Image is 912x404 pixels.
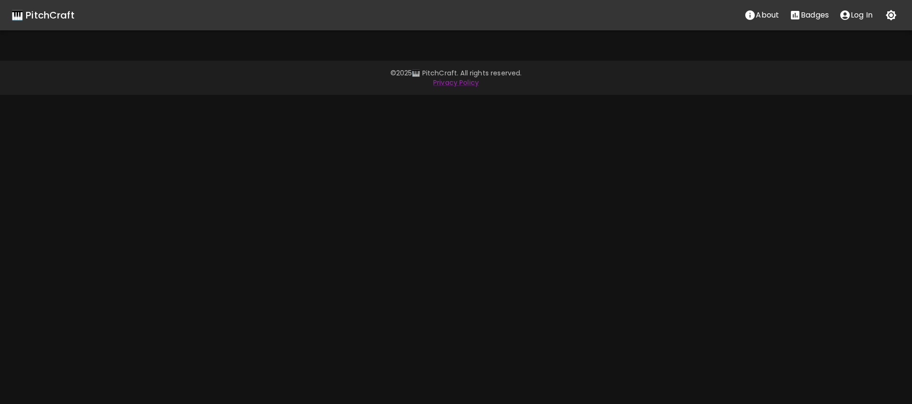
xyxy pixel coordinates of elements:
[739,6,784,25] button: About
[834,6,878,25] button: account of current user
[182,68,730,78] p: © 2025 🎹 PitchCraft. All rights reserved.
[851,9,873,21] p: Log In
[801,9,829,21] p: Badges
[784,6,834,25] button: Stats
[756,9,779,21] p: About
[11,8,75,23] a: 🎹 PitchCraft
[433,78,479,87] a: Privacy Policy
